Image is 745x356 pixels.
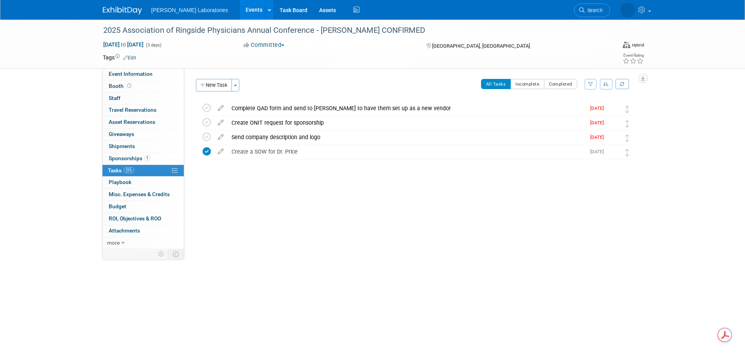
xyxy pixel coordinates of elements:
[102,225,184,237] a: Attachments
[481,79,511,89] button: All Tasks
[101,23,598,38] div: 2025 Association of Ringside Physicians Annual Conference - [PERSON_NAME] CONFIRMED
[608,118,618,129] img: Tisha Davis
[154,249,168,259] td: Personalize Event Tab Strip
[107,240,120,246] span: more
[109,83,133,89] span: Booth
[102,153,184,165] a: Sponsorships1
[109,179,131,185] span: Playbook
[590,134,608,140] span: [DATE]
[108,167,134,174] span: Tasks
[109,107,156,113] span: Travel Reservations
[196,79,232,91] button: New Task
[102,116,184,128] a: Asset Reservations
[103,7,142,14] img: ExhibitDay
[124,167,134,173] span: 25%
[151,7,228,13] span: [PERSON_NAME] Laboratories
[608,133,618,143] img: Tisha Davis
[214,134,228,141] a: edit
[510,79,544,89] button: Incomplete
[623,41,644,48] div: Event Format
[620,3,635,18] img: Tisha Davis
[432,43,530,49] span: [GEOGRAPHIC_DATA], [GEOGRAPHIC_DATA]
[109,71,153,77] span: Event Information
[145,43,162,48] span: (3 days)
[123,55,136,61] a: Edit
[214,119,228,126] a: edit
[625,134,629,142] i: Move task
[608,104,618,114] img: Tisha Davis
[623,42,630,48] img: Format-Hybrid.png
[608,147,618,157] img: Tisha Davis
[102,104,184,116] a: Travel Reservations
[625,106,629,113] i: Move task
[102,201,184,213] a: Budget
[102,81,184,92] a: Booth
[228,102,585,115] div: Complete QAD form and send to [PERSON_NAME] to have them set up as a new vendor
[109,131,134,137] span: Giveaways
[109,215,161,222] span: ROI, Objectives & ROO
[102,213,184,225] a: ROI, Objectives & ROO
[228,145,585,158] div: Create a SOW for Dr. Price
[574,4,610,17] a: Search
[632,42,644,48] div: Hybrid
[126,83,133,89] span: Booth not reserved yet
[625,149,629,156] i: Move task
[585,7,603,13] span: Search
[102,177,184,188] a: Playbook
[241,41,287,49] button: Committed
[109,143,135,149] span: Shipments
[625,120,629,127] i: Move task
[102,93,184,104] a: Staff
[623,54,644,57] div: Event Rating
[102,237,184,249] a: more
[109,95,120,101] span: Staff
[544,79,577,89] button: Completed
[103,54,136,61] td: Tags
[109,119,155,125] span: Asset Reservations
[228,131,585,144] div: Send company description and logo
[102,129,184,140] a: Giveaways
[120,41,127,48] span: to
[590,106,608,111] span: [DATE]
[214,148,228,155] a: edit
[144,155,150,161] span: 1
[228,116,585,129] div: Create ONIT request for sponsorship
[102,141,184,152] a: Shipments
[102,189,184,200] a: Misc. Expenses & Credits
[564,41,644,52] div: Event Format
[102,165,184,177] a: Tasks25%
[590,149,608,154] span: [DATE]
[103,41,144,48] span: [DATE] [DATE]
[590,120,608,125] span: [DATE]
[109,191,170,197] span: Misc. Expenses & Credits
[102,68,184,80] a: Event Information
[109,203,126,209] span: Budget
[616,79,629,89] a: Refresh
[109,155,150,161] span: Sponsorships
[168,249,184,259] td: Toggle Event Tabs
[214,105,228,112] a: edit
[109,227,140,234] span: Attachments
